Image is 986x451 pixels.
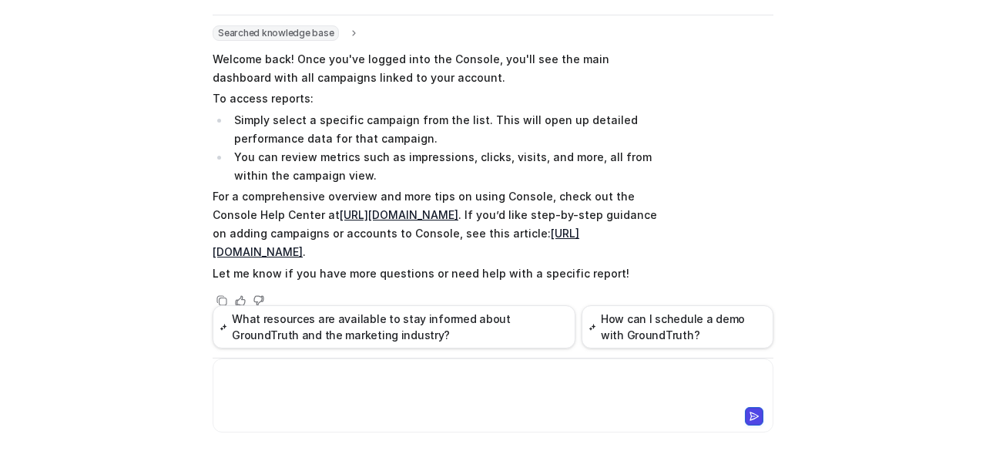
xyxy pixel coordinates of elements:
li: You can review metrics such as impressions, clicks, visits, and more, all from within the campaig... [230,148,663,185]
button: What resources are available to stay informed about GroundTruth and the marketing industry? [213,305,575,348]
a: [URL][DOMAIN_NAME] [340,208,458,221]
p: Welcome back! Once you've logged into the Console, you'll see the main dashboard with all campaig... [213,50,663,87]
p: To access reports: [213,89,663,108]
li: Simply select a specific campaign from the list. This will open up detailed performance data for ... [230,111,663,148]
button: How can I schedule a demo with GroundTruth? [582,305,773,348]
p: Let me know if you have more questions or need help with a specific report! [213,264,663,283]
p: For a comprehensive overview and more tips on using Console, check out the Console Help Center at... [213,187,663,261]
span: Searched knowledge base [213,25,339,41]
